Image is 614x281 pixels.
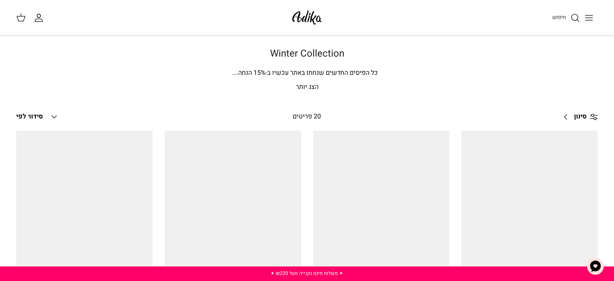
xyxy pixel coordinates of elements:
[583,254,608,279] button: צ'אט
[580,9,598,27] button: Toggle menu
[290,8,324,27] img: Adika IL
[266,68,378,78] span: כל הפיסים החדשים שנחתו באתר עכשיו ב-
[558,107,598,127] a: סינון
[232,68,266,78] span: % הנחה.
[34,13,47,23] a: החשבון שלי
[270,270,343,277] a: ✦ משלוח חינם בקנייה מעל ₪220 ✦
[237,112,376,122] div: 20 פריטים
[254,68,261,78] span: 15
[16,108,59,126] button: סידור לפי
[25,82,590,93] p: הצג יותר
[552,13,566,21] span: חיפוש
[25,48,590,60] h1: Winter Collection
[552,13,580,23] a: חיפוש
[16,112,43,121] span: סידור לפי
[574,112,587,122] span: סינון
